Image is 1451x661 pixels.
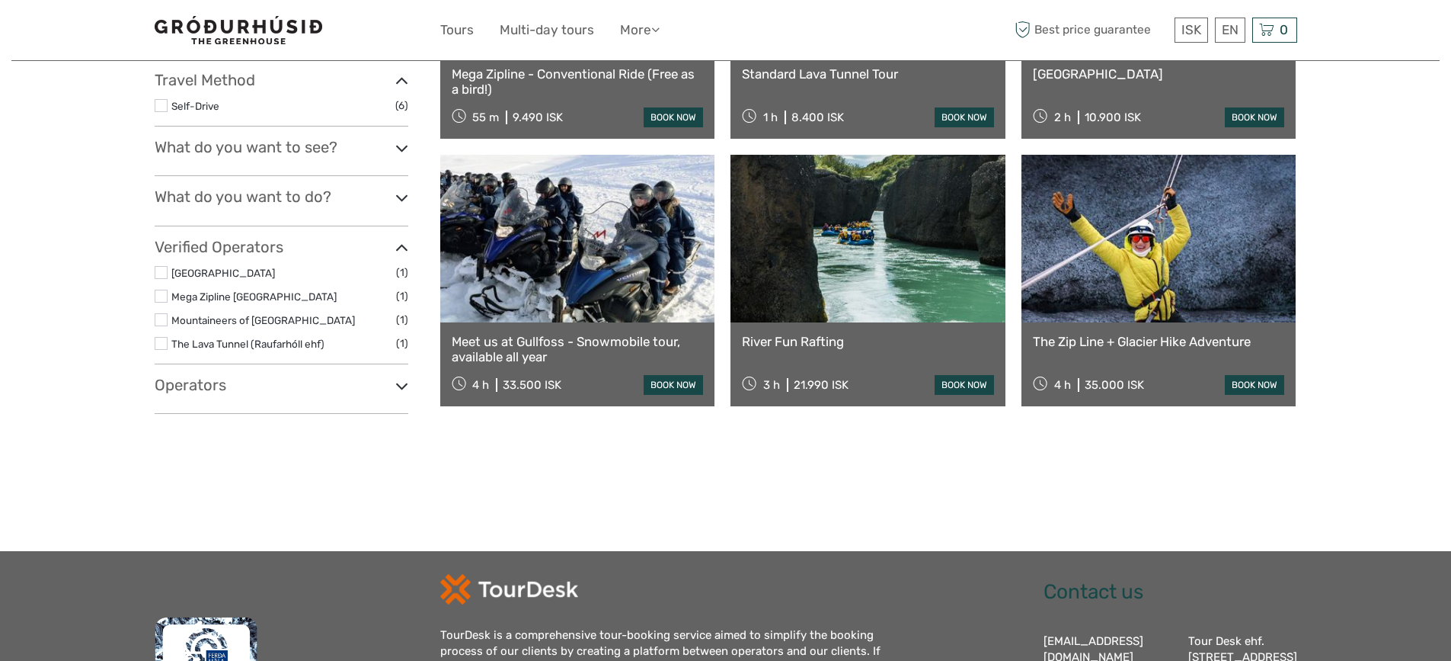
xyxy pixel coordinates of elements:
[171,290,337,303] a: Mega Zipline [GEOGRAPHIC_DATA]
[791,111,844,124] div: 8.400 ISK
[763,378,780,392] span: 3 h
[620,19,660,41] a: More
[155,138,408,156] h3: What do you want to see?
[1054,378,1071,392] span: 4 h
[155,71,408,89] h3: Travel Method
[472,378,489,392] span: 4 h
[1044,580,1297,605] h2: Contact us
[171,100,219,112] a: Self-Drive
[763,111,778,124] span: 1 h
[1225,375,1284,395] a: book now
[155,188,408,206] h3: What do you want to do?
[155,376,408,394] h3: Operators
[155,16,322,44] img: 1578-341a38b5-ce05-4595-9f3d-b8aa3718a0b3_logo_small.jpg
[440,19,474,41] a: Tours
[171,267,275,279] a: [GEOGRAPHIC_DATA]
[1277,22,1290,37] span: 0
[1033,66,1285,82] a: [GEOGRAPHIC_DATA]
[395,97,408,114] span: (6)
[171,338,324,350] a: The Lava Tunnel (Raufarhóll ehf)
[503,378,561,392] div: 33.500 ISK
[396,287,408,305] span: (1)
[452,334,704,365] a: Meet us at Gullfoss - Snowmobile tour, available all year
[794,378,849,392] div: 21.990 ISK
[1085,111,1141,124] div: 10.900 ISK
[935,107,994,127] a: book now
[644,375,703,395] a: book now
[742,66,994,82] a: Standard Lava Tunnel Tour
[452,66,704,98] a: Mega Zipline - Conventional Ride (Free as a bird!)
[644,107,703,127] a: book now
[1225,107,1284,127] a: book now
[155,238,408,256] h3: Verified Operators
[935,375,994,395] a: book now
[171,314,355,326] a: Mountaineers of [GEOGRAPHIC_DATA]
[396,264,408,281] span: (1)
[396,335,408,352] span: (1)
[472,111,499,124] span: 55 m
[513,111,563,124] div: 9.490 ISK
[440,574,578,605] img: td-logo-white.png
[1181,22,1201,37] span: ISK
[396,311,408,329] span: (1)
[500,19,594,41] a: Multi-day tours
[1215,18,1245,43] div: EN
[742,334,994,349] a: River Fun Rafting
[1054,111,1071,124] span: 2 h
[1033,334,1285,349] a: The Zip Line + Glacier Hike Adventure
[1012,18,1171,43] span: Best price guarantee
[1085,378,1144,392] div: 35.000 ISK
